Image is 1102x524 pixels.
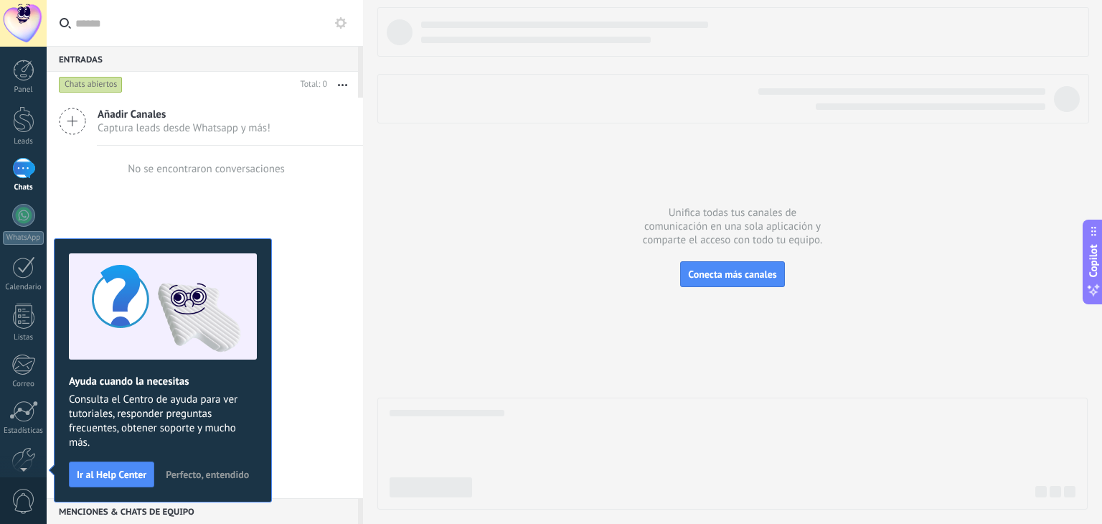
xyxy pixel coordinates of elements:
[3,137,44,146] div: Leads
[59,76,123,93] div: Chats abiertos
[680,261,784,287] button: Conecta más canales
[77,469,146,479] span: Ir al Help Center
[3,283,44,292] div: Calendario
[69,393,257,450] span: Consulta el Centro de ayuda para ver tutoriales, responder preguntas frecuentes, obtener soporte ...
[688,268,776,281] span: Conecta más canales
[1086,245,1101,278] span: Copilot
[166,469,249,479] span: Perfecto, entendido
[3,85,44,95] div: Panel
[47,498,358,524] div: Menciones & Chats de equipo
[3,426,44,436] div: Estadísticas
[47,46,358,72] div: Entradas
[3,183,44,192] div: Chats
[3,231,44,245] div: WhatsApp
[69,375,257,388] h2: Ayuda cuando la necesitas
[98,108,270,121] span: Añadir Canales
[69,462,154,487] button: Ir al Help Center
[295,78,327,92] div: Total: 0
[98,121,270,135] span: Captura leads desde Whatsapp y más!
[128,162,285,176] div: No se encontraron conversaciones
[3,333,44,342] div: Listas
[3,380,44,389] div: Correo
[159,464,255,485] button: Perfecto, entendido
